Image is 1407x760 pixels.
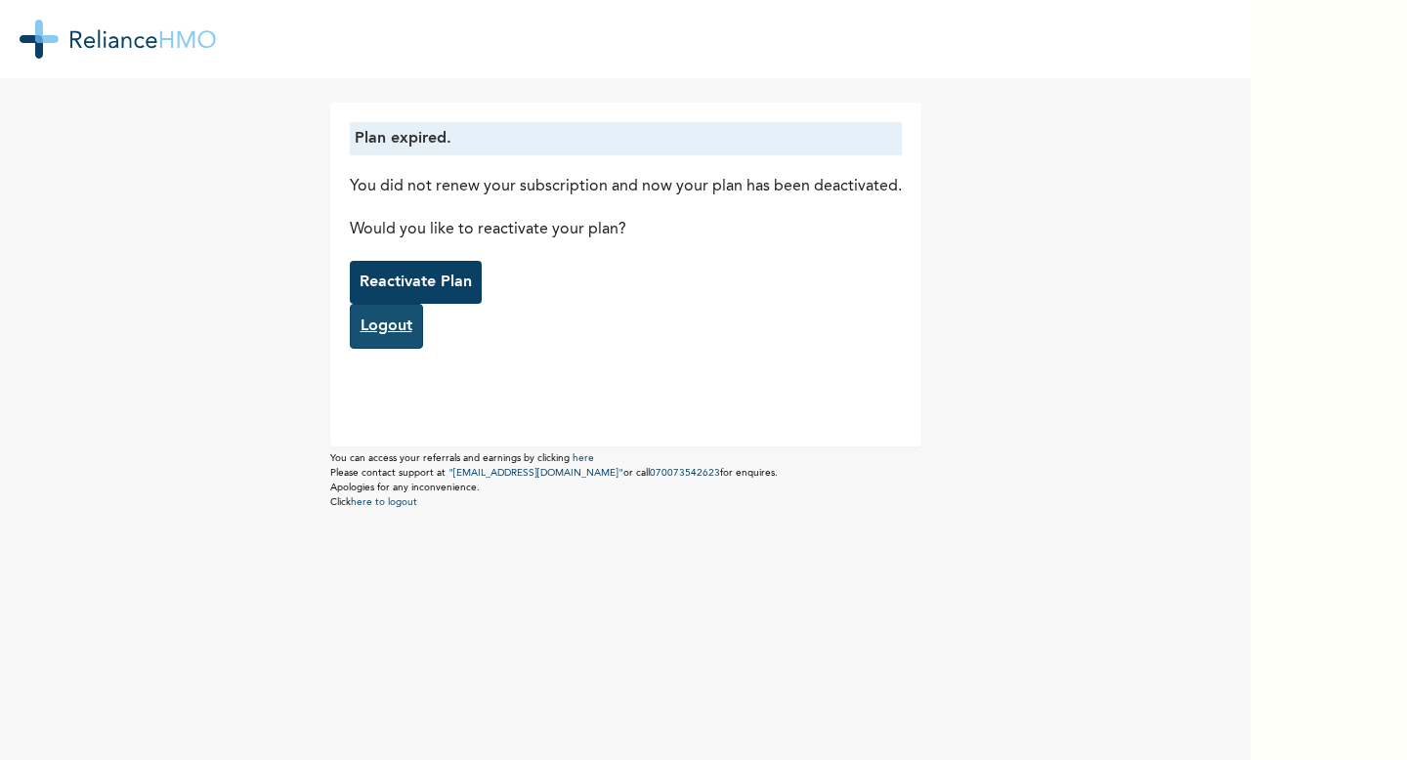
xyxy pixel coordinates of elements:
[330,495,921,510] p: Click
[448,468,623,478] a: "[EMAIL_ADDRESS][DOMAIN_NAME]"
[351,497,417,507] a: here to logout
[350,304,423,349] a: Logout
[573,453,594,463] a: here
[350,218,902,241] p: Would you like to reactivate your plan?
[350,175,902,198] p: You did not renew your subscription and now your plan has been deactivated.
[350,261,482,304] button: Reactivate Plan
[650,468,720,478] a: 070073542623
[355,127,897,150] p: Plan expired.
[360,271,472,294] p: Reactivate Plan
[20,20,216,59] img: RelianceHMO
[330,466,921,495] p: Please contact support at or call for enquires. Apologies for any inconvenience.
[330,451,921,466] p: You can access your referrals and earnings by clicking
